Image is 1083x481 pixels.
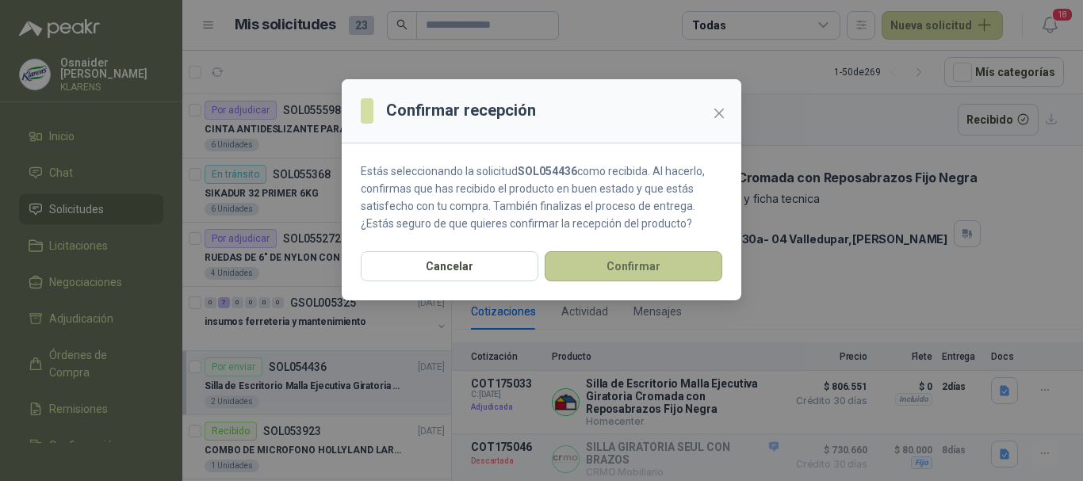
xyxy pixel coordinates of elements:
[361,162,722,232] p: Estás seleccionando la solicitud como recibida. Al hacerlo, confirmas que has recibido el product...
[386,98,536,123] h3: Confirmar recepción
[706,101,732,126] button: Close
[518,165,577,178] strong: SOL054436
[545,251,722,281] button: Confirmar
[713,107,725,120] span: close
[361,251,538,281] button: Cancelar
